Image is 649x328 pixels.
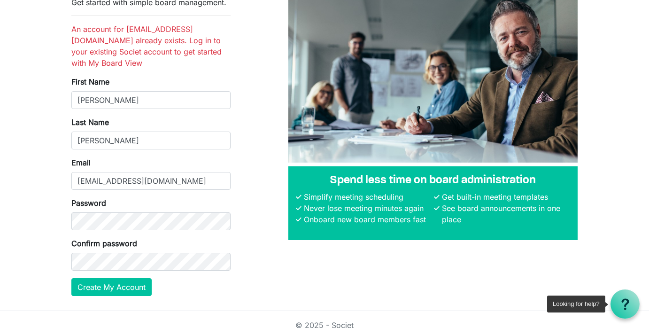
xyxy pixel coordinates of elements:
h4: Spend less time on board administration [296,174,570,187]
li: An account for [EMAIL_ADDRESS][DOMAIN_NAME] already exists. Log in to your existing Societ accoun... [71,23,231,69]
li: See board announcements in one place [440,203,570,225]
label: Email [71,157,91,168]
button: Create My Account [71,278,152,296]
li: Never lose meeting minutes again [301,203,432,214]
label: Last Name [71,117,109,128]
li: Simplify meeting scheduling [301,191,432,203]
li: Get built-in meeting templates [440,191,570,203]
label: Confirm password [71,238,137,249]
label: First Name [71,76,109,87]
li: Onboard new board members fast [301,214,432,225]
label: Password [71,197,106,209]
